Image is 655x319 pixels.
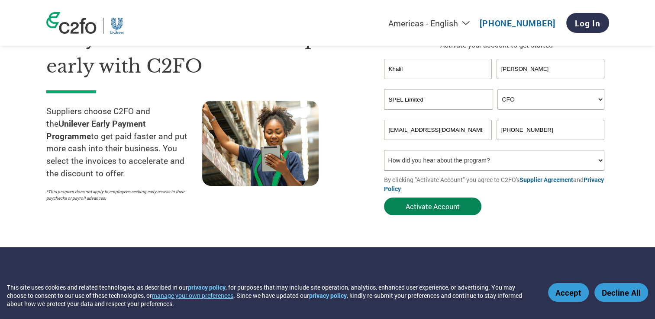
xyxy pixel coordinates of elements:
[384,80,492,86] div: Invalid first name or first name is too long
[519,175,573,184] a: Supplier Agreement
[7,283,536,308] div: This site uses cookies and related technologies, as described in our , for purposes that may incl...
[384,89,493,110] input: Your company name*
[594,283,648,302] button: Decline All
[548,283,589,302] button: Accept
[46,24,358,80] h1: Get your Unilever invoices paid early with C2FO
[566,13,609,33] a: Log In
[384,59,492,79] input: First Name*
[384,198,481,215] button: Activate Account
[384,120,492,140] input: Invalid Email format
[46,105,202,180] p: Suppliers choose C2FO and the to get paid faster and put more cash into their business. You selec...
[46,188,194,201] p: *This program does not apply to employees seeking early access to their paychecks or payroll adva...
[497,120,605,140] input: Phone*
[152,291,233,300] button: manage your own preferences
[497,141,605,147] div: Inavlid Phone Number
[384,111,605,116] div: Invalid company name or company name is too long
[497,59,605,79] input: Last Name*
[384,175,604,193] a: Privacy Policy
[480,18,555,29] a: [PHONE_NUMBER]
[46,12,97,34] img: c2fo logo
[46,118,146,141] strong: Unilever Early Payment Programme
[309,291,347,300] a: privacy policy
[110,18,125,34] img: Unilever
[497,80,605,86] div: Invalid last name or last name is too long
[497,89,604,110] select: Title/Role
[384,141,492,147] div: Inavlid Email Address
[188,283,226,291] a: privacy policy
[384,175,609,193] p: By clicking "Activate Account" you agree to C2FO's and
[202,101,319,186] img: supply chain worker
